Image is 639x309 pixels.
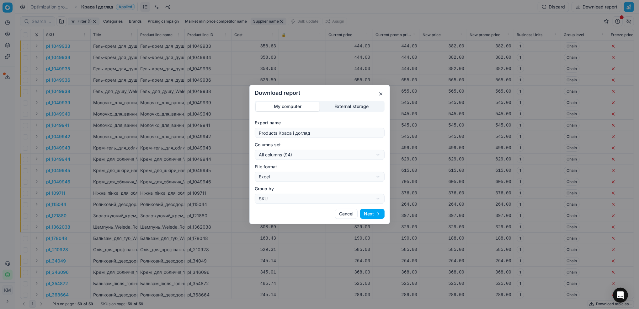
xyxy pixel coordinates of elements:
[360,209,385,219] button: Next
[255,164,385,170] label: File format
[335,209,358,219] button: Cancel
[255,142,385,148] label: Columns set
[255,90,385,96] h2: Download report
[255,120,385,126] label: Export name
[320,102,384,111] button: External storage
[255,186,385,192] label: Group by
[256,102,320,111] button: My computer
